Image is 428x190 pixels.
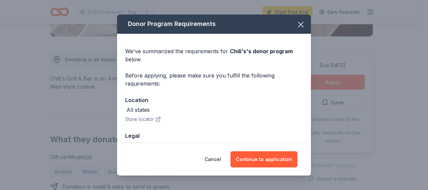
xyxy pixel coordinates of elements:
[127,141,176,150] div: 501(c)(3) preferred
[125,131,303,140] div: Legal
[205,151,221,167] button: Cancel
[127,106,150,114] div: All states
[125,115,161,123] button: Store locator
[230,151,297,167] button: Continue to application
[117,14,311,34] div: Donor Program Requirements
[125,96,303,104] div: Location
[125,71,303,88] div: Before applying, please make sure you fulfill the following requirements:
[230,48,293,55] span: Chili's 's donor program
[125,47,303,63] div: We've summarized the requirements for below.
